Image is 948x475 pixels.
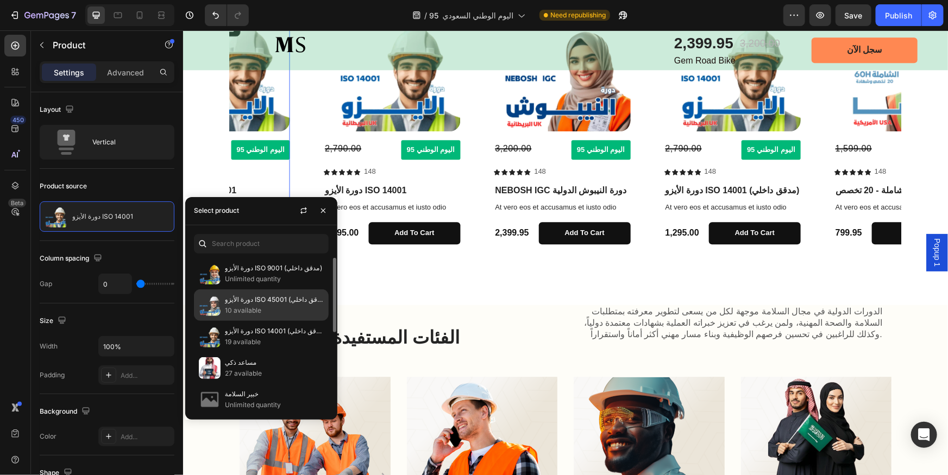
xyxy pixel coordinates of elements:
[53,115,102,124] div: Rich Text Editor. Editing area: main
[481,110,545,128] div: 2,790.00
[218,110,278,130] button: <p>اليوم الوطني 95</p>
[40,370,65,380] div: Padding
[564,115,612,124] p: اليوم الوطني 95
[53,115,102,124] p: اليوم الوطني 95
[199,326,221,347] img: collections
[15,192,107,214] button: Add to cart
[40,181,87,191] div: Product source
[181,137,193,146] p: 148
[141,154,277,167] h1: دورة الأيزو ISO 14001
[225,400,324,410] p: Unlimited quantity
[388,110,448,130] button: <p>اليوم الوطني 95</p>
[225,305,324,316] p: 10 available
[40,279,52,289] div: Gap
[652,173,787,182] p: At vero eos et accusamus et iusto odio
[526,192,618,214] button: Add to cart
[311,154,447,167] h1: NEBOSH IGC دورة النيبوش الدولية
[199,357,221,379] img: collections
[876,4,921,26] button: Publish
[356,192,448,214] button: Add to cart
[185,192,277,214] button: Add to cart
[552,198,592,207] div: Add to cart
[225,326,324,337] p: دورة الأيزو ISO 14001 (مدقق داخلي)
[550,10,606,20] span: Need republishing
[205,4,249,26] div: Undo/Redo
[40,103,76,117] div: Layout
[40,341,58,351] div: Width
[40,432,56,441] div: Color
[92,130,159,155] div: Vertical
[211,198,251,207] div: Add to cart
[45,206,66,227] img: product feature img
[141,196,177,210] div: 2,095.00
[58,276,318,289] p: لمن
[142,173,276,182] p: At vero eos et accusamus et iusto odio
[72,213,133,220] p: دورة الأيزو ISO 14001
[629,7,734,33] a: سجل الآن
[651,196,680,210] div: 799.95
[689,192,788,214] button: Add to cart
[481,196,517,210] div: 1,295.00
[194,206,239,216] div: Select product
[53,39,145,52] p: Product
[183,30,948,475] iframe: Design area
[54,67,84,78] p: Settings
[845,11,863,20] span: Save
[482,173,617,182] p: At vero eos et accusamus et iusto odio
[522,137,533,146] p: 148
[664,14,699,26] p: سجل الآن
[71,9,76,22] p: 7
[556,5,598,21] div: 3,200.00
[40,404,92,419] div: Background
[692,137,704,146] p: 148
[225,389,324,400] p: خبير السلامة
[225,294,324,305] p: دورة الأيزو ISO 45001 (مدقق داخلي)
[225,263,324,274] p: دورة الأيزو ISO 9001 (مدقق داخلي)
[225,357,324,368] p: مساعد ذكي
[56,295,319,320] h2: الفئات المستفيدة من الدورات
[651,154,788,167] h1: دورة الاوشا الشاملة - 20 تخصص
[40,314,68,328] div: Size
[311,110,375,128] div: 3,200.00
[424,10,427,21] span: /
[48,110,107,130] button: <p>اليوم الوطني 95</p>
[225,274,324,284] p: Unlimited quantity
[312,173,446,182] p: At vero eos et accusamus et iusto odio
[749,208,759,236] span: Popup 1
[121,371,172,381] div: Add...
[351,137,363,146] p: 148
[836,4,871,26] button: Save
[429,10,514,21] span: اليوم الوطني السعودي 95
[885,10,912,21] div: Publish
[41,198,81,207] div: Add to cart
[24,3,191,36] img: gempages_559844796739355738-1b49c2dc-28d5-48ac-ba0a-5eda51de4cfe.svg
[481,154,618,167] h1: دورة الأيزو ISO 14001 (مدقق داخلي)
[490,2,551,24] div: 2,399.95
[911,422,937,448] div: Open Intercom Messenger
[121,432,172,442] div: Add...
[199,389,221,410] img: no-image
[558,110,618,130] button: <p>اليوم الوطني 95</p>
[491,25,597,36] p: Gem Road Bike
[311,196,347,210] div: 2,399.95
[199,294,221,316] img: collections
[194,234,329,254] input: Search in Settings & Advanced
[394,115,442,124] p: اليوم الوطني 95
[99,337,174,356] input: Auto
[225,368,324,379] p: 27 available
[10,116,26,124] div: 450
[392,276,699,309] p: الدورات الدولية في مجال السلامة موجهة لكل من يسعى لتطوير معرفته بمتطلبات السلامة والصحة المهنية، ...
[99,274,131,294] input: Auto
[651,110,715,128] div: 1,599.00
[381,198,421,207] div: Add to cart
[224,115,272,124] p: اليوم الوطني 95
[4,4,81,26] button: 7
[8,199,26,207] div: Beta
[225,337,324,347] p: 19 available
[107,67,144,78] p: Advanced
[141,110,205,128] div: 2,790.00
[199,263,221,284] img: collections
[40,251,104,266] div: Column spacing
